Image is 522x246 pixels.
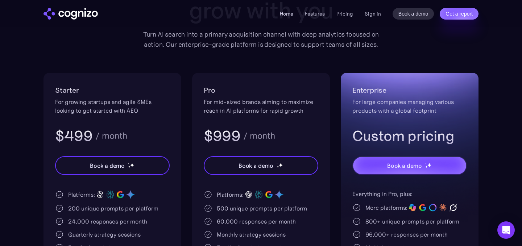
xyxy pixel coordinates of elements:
[365,203,407,212] div: More platforms:
[55,156,170,175] a: Book a demostarstarstar
[217,217,296,226] div: 60,000 responses per month
[204,126,240,145] h3: $999
[55,126,92,145] h3: $499
[68,217,147,226] div: 24,000 responses per month
[352,189,467,198] div: Everything in Pro, plus:
[138,29,384,50] div: Turn AI search into a primary acquisition channel with deep analytics focused on action. Our ente...
[365,217,459,226] div: 800+ unique prompts per platform
[55,97,170,115] div: For growing startups and agile SMEs looking to get started with AEO
[43,8,98,20] img: cognizo logo
[239,161,273,170] div: Book a demo
[352,126,467,145] h3: Custom pricing
[278,163,283,167] img: star
[243,132,275,140] div: / month
[277,163,278,164] img: star
[217,204,307,213] div: 500 unique prompts per platform
[336,11,353,17] a: Pricing
[365,9,381,18] a: Sign in
[90,161,125,170] div: Book a demo
[352,84,467,96] h2: Enterprise
[204,156,318,175] a: Book a demostarstarstar
[68,204,158,213] div: 200 unique prompts per platform
[427,163,432,167] img: star
[217,190,244,199] div: Platforms:
[204,84,318,96] h2: Pro
[425,163,426,164] img: star
[305,11,325,17] a: Features
[352,156,467,175] a: Book a demostarstarstar
[497,221,515,239] div: Open Intercom Messenger
[128,166,130,168] img: star
[393,8,434,20] a: Book a demo
[128,163,129,164] img: star
[425,166,428,168] img: star
[440,8,478,20] a: Get a report
[68,230,141,239] div: Quarterly strategy sessions
[365,230,448,239] div: 96,000+ responses per month
[68,190,95,199] div: Platforms:
[95,132,127,140] div: / month
[130,163,134,167] img: star
[43,8,98,20] a: home
[277,166,279,168] img: star
[387,161,422,170] div: Book a demo
[217,230,286,239] div: Monthly strategy sessions
[204,97,318,115] div: For mid-sized brands aiming to maximize reach in AI platforms for rapid growth
[55,84,170,96] h2: Starter
[280,11,293,17] a: Home
[352,97,467,115] div: For large companies managing various products with a global footprint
